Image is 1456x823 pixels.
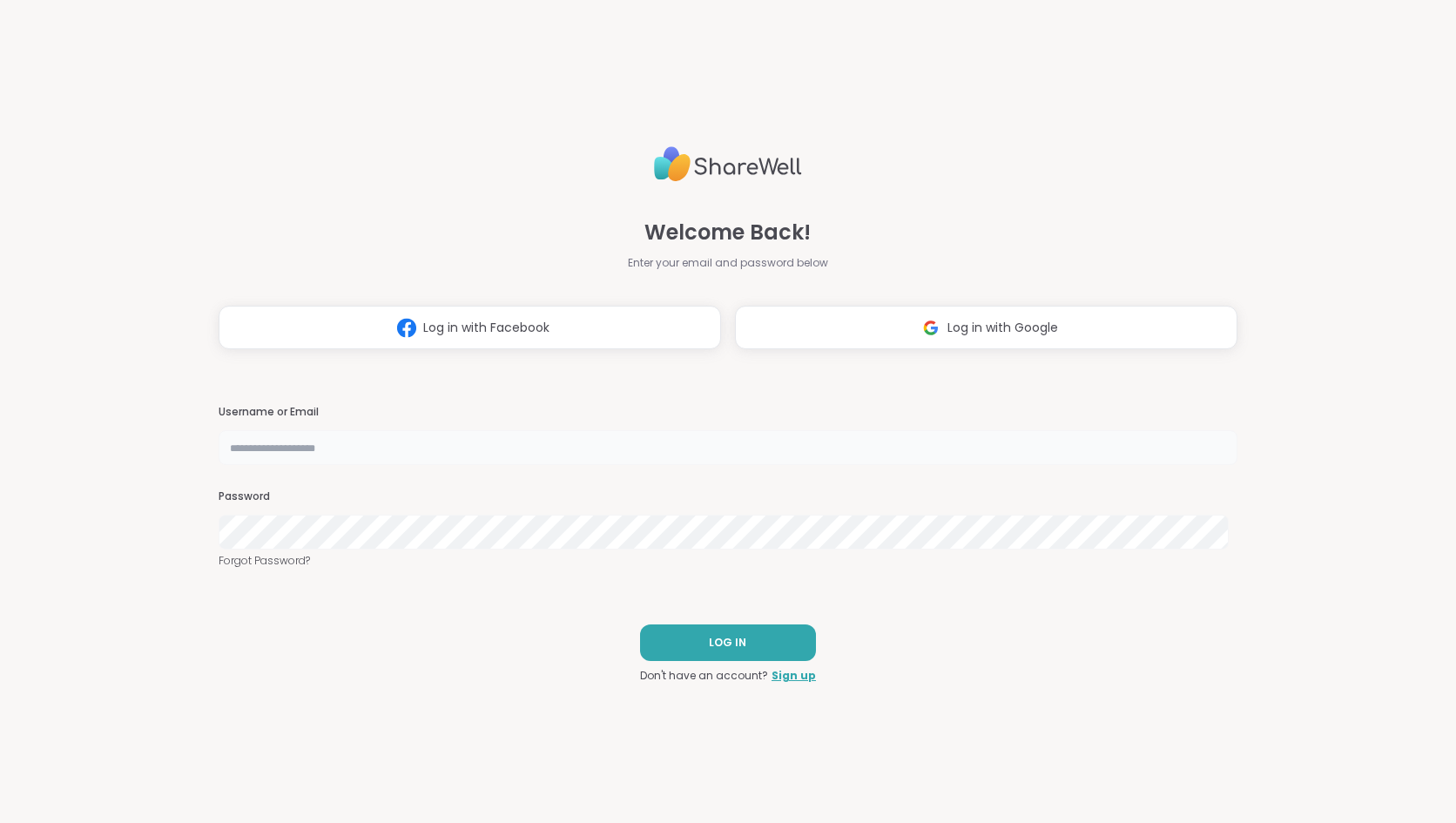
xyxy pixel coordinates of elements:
[628,255,828,271] span: Enter your email and password below
[219,489,1237,504] h3: Password
[640,624,816,661] button: LOG IN
[709,635,746,651] span: LOG IN
[640,668,768,684] span: Don't have an account?
[219,306,721,349] button: Log in with Facebook
[219,405,1237,420] h3: Username or Email
[735,306,1237,349] button: Log in with Google
[390,312,423,344] img: ShareWell Logomark
[914,312,947,344] img: ShareWell Logomark
[947,319,1058,337] span: Log in with Google
[423,319,549,337] span: Log in with Facebook
[772,668,816,684] a: Sign up
[654,139,802,189] img: ShareWell Logo
[219,553,1237,569] a: Forgot Password?
[644,217,811,248] span: Welcome Back!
